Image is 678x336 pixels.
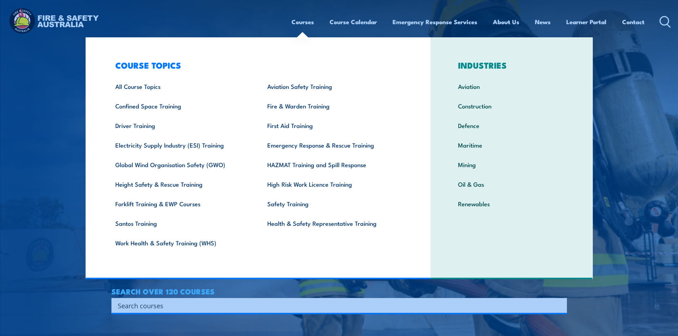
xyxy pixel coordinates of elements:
a: High Risk Work Licence Training [256,174,408,194]
a: Driver Training [104,116,256,135]
a: Learner Portal [566,12,606,31]
a: Aviation Safety Training [256,76,408,96]
button: Search magnifier button [555,300,564,310]
a: Confined Space Training [104,96,256,116]
a: Emergency Response Services [393,12,477,31]
a: HAZMAT Training and Spill Response [256,155,408,174]
input: Search input [118,300,551,311]
a: Forklift Training & EWP Courses [104,194,256,213]
a: Renewables [447,194,576,213]
a: Health & Safety Representative Training [256,213,408,233]
a: Fire & Warden Training [256,96,408,116]
h3: INDUSTRIES [447,60,576,70]
a: News [535,12,551,31]
a: Oil & Gas [447,174,576,194]
a: Electricity Supply Industry (ESI) Training [104,135,256,155]
h3: COURSE TOPICS [104,60,408,70]
a: Contact [622,12,645,31]
form: Search form [119,300,553,310]
a: Santos Training [104,213,256,233]
a: Maritime [447,135,576,155]
a: Courses [291,12,314,31]
a: Safety Training [256,194,408,213]
h4: SEARCH OVER 120 COURSES [111,287,567,295]
a: Work Health & Safety Training (WHS) [104,233,256,252]
a: First Aid Training [256,116,408,135]
a: Mining [447,155,576,174]
a: Height Safety & Rescue Training [104,174,256,194]
a: Course Calendar [330,12,377,31]
a: All Course Topics [104,76,256,96]
a: Global Wind Organisation Safety (GWO) [104,155,256,174]
a: Defence [447,116,576,135]
a: About Us [493,12,519,31]
a: Aviation [447,76,576,96]
a: Construction [447,96,576,116]
a: Emergency Response & Rescue Training [256,135,408,155]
